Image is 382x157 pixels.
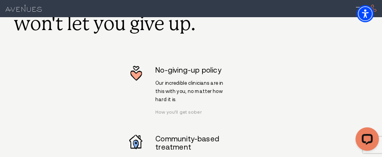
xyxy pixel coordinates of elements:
[155,109,202,114] a: How you'll get sober
[155,79,232,104] p: Our incredible clinicians are in this with you, no matter how hard it is.
[155,66,253,74] h3: No-giving-up policy
[357,5,374,22] div: Accessibility Menu
[155,135,253,151] h3: Community-based treatment
[349,124,382,157] iframe: LiveChat chat widget
[130,66,142,81] img: No-giving-up policy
